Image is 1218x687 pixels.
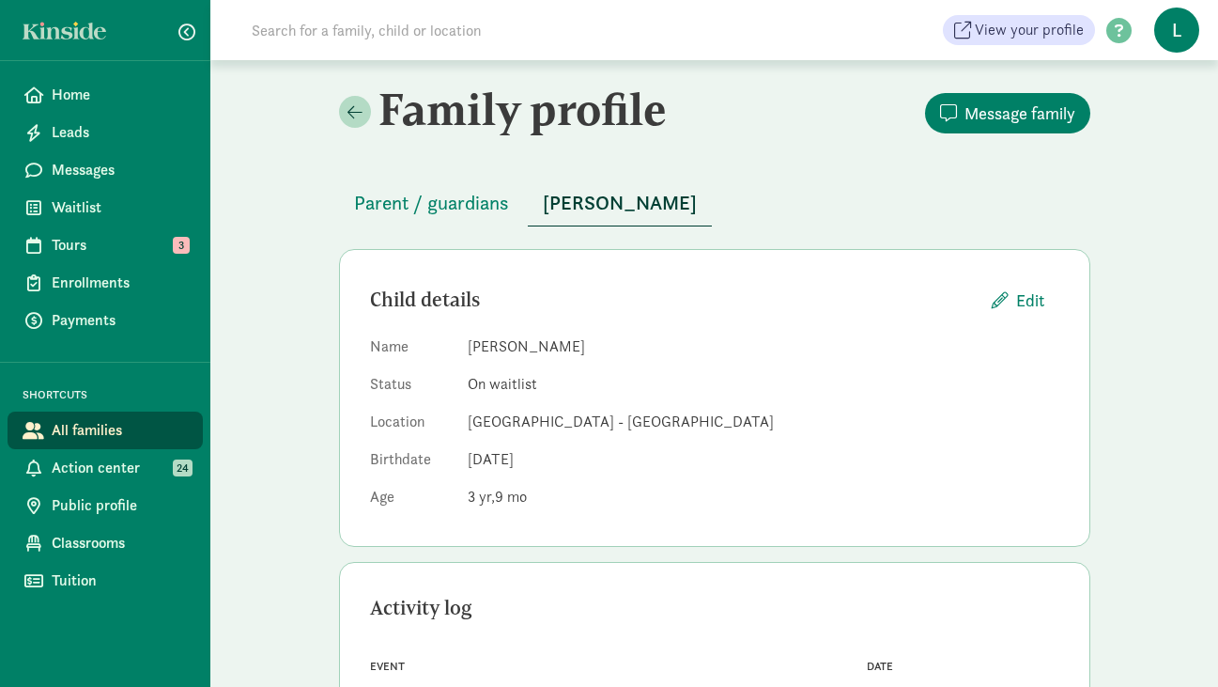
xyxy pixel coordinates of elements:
[370,448,453,478] dt: Birthdate
[8,562,203,600] a: Tuition
[173,460,193,476] span: 24
[52,234,188,257] span: Tours
[977,280,1059,320] button: Edit
[468,411,1059,433] dd: [GEOGRAPHIC_DATA] - [GEOGRAPHIC_DATA]
[8,226,203,264] a: Tours 3
[1154,8,1199,53] span: L
[240,11,767,49] input: Search for a family, child or location
[370,285,977,315] div: Child details
[52,84,188,106] span: Home
[52,532,188,554] span: Classrooms
[468,373,1059,396] dd: On waitlist
[925,93,1090,133] button: Message family
[370,373,453,403] dt: Status
[339,180,524,226] button: Parent / guardians
[52,457,188,479] span: Action center
[52,159,188,181] span: Messages
[52,494,188,517] span: Public profile
[8,412,203,449] a: All families
[468,487,495,507] span: 3
[1124,597,1218,687] iframe: Chat Widget
[468,336,1059,358] dd: [PERSON_NAME]
[964,101,1075,126] span: Message family
[370,660,405,673] span: Event
[468,449,514,469] span: [DATE]
[52,570,188,592] span: Tuition
[52,419,188,442] span: All families
[339,83,711,135] h2: Family profile
[370,593,1059,623] div: Activity log
[8,449,203,487] a: Action center 24
[528,180,712,226] button: [PERSON_NAME]
[543,188,697,218] span: [PERSON_NAME]
[370,336,453,366] dt: Name
[8,114,203,151] a: Leads
[339,193,524,214] a: Parent / guardians
[354,188,509,218] span: Parent / guardians
[8,189,203,226] a: Waitlist
[173,237,190,254] span: 3
[52,196,188,219] span: Waitlist
[943,15,1095,45] a: View your profile
[8,151,203,189] a: Messages
[8,264,203,302] a: Enrollments
[495,487,527,507] span: 9
[52,272,188,294] span: Enrollments
[370,486,453,516] dt: Age
[528,193,712,214] a: [PERSON_NAME]
[52,121,188,144] span: Leads
[52,309,188,332] span: Payments
[867,660,893,673] span: Date
[8,524,203,562] a: Classrooms
[370,411,453,441] dt: Location
[975,19,1084,41] span: View your profile
[8,76,203,114] a: Home
[8,302,203,339] a: Payments
[8,487,203,524] a: Public profile
[1016,288,1044,313] span: Edit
